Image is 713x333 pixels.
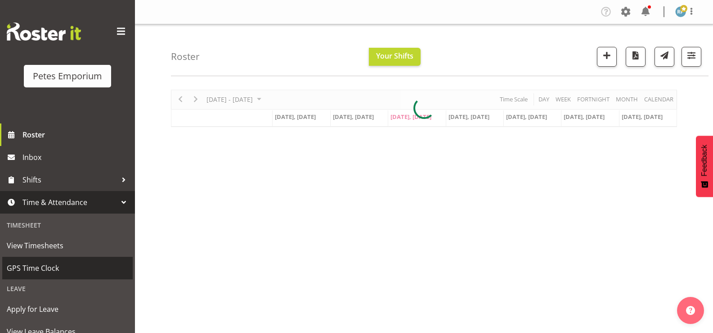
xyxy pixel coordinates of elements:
span: Feedback [700,145,709,176]
button: Feedback - Show survey [696,136,713,197]
span: Shifts [22,173,117,187]
div: Timesheet [2,216,133,234]
button: Your Shifts [369,48,421,66]
span: Apply for Leave [7,302,128,316]
span: Roster [22,128,130,141]
a: Apply for Leave [2,298,133,320]
div: Leave [2,279,133,298]
button: Filter Shifts [682,47,701,67]
button: Download a PDF of the roster according to the set date range. [626,47,646,67]
img: reina-puketapu721.jpg [675,6,686,17]
span: Your Shifts [376,51,413,61]
span: Inbox [22,151,130,164]
a: GPS Time Clock [2,257,133,279]
img: help-xxl-2.png [686,306,695,315]
span: View Timesheets [7,239,128,252]
div: Petes Emporium [33,69,102,83]
h4: Roster [171,51,200,62]
span: GPS Time Clock [7,261,128,275]
button: Add a new shift [597,47,617,67]
img: Rosterit website logo [7,23,81,41]
a: View Timesheets [2,234,133,257]
button: Send a list of all shifts for the selected filtered period to all rostered employees. [655,47,674,67]
span: Time & Attendance [22,196,117,209]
